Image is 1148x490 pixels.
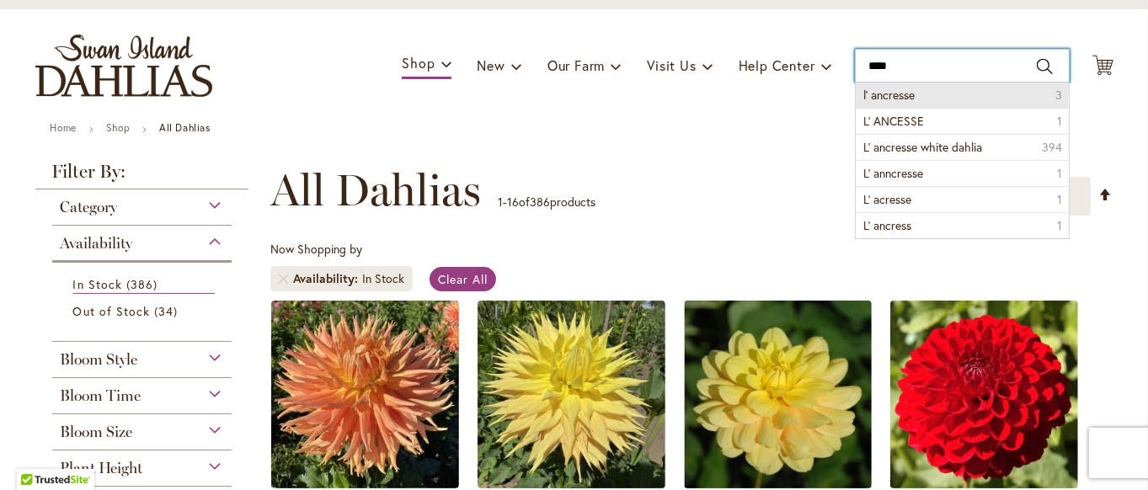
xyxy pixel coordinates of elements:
[73,302,216,320] a: Out of Stock 34
[61,234,133,253] span: Availability
[1058,191,1063,208] span: 1
[864,191,912,207] span: L' acresse
[271,301,459,488] img: AC BEN
[61,423,133,441] span: Bloom Size
[530,194,550,210] span: 386
[430,267,496,291] a: Clear All
[73,276,122,292] span: In Stock
[61,198,118,216] span: Category
[51,121,77,134] a: Home
[279,274,289,284] a: Remove Availability In Stock
[61,350,138,369] span: Bloom Style
[864,139,983,155] span: L' ancresse white dahlia
[498,189,595,216] p: - of products
[159,121,211,134] strong: All Dahlias
[864,87,916,103] span: l' ancresse
[507,194,519,210] span: 16
[126,275,162,293] span: 386
[73,275,216,294] a: In Stock 386
[1058,165,1063,182] span: 1
[402,54,435,72] span: Shop
[477,56,505,74] span: New
[106,121,130,134] a: Shop
[1058,217,1063,234] span: 1
[35,162,249,189] strong: Filter By:
[1037,53,1052,80] button: Search
[684,301,872,488] img: AHOY MATEY
[864,113,925,129] span: L' ANCESSE
[647,56,696,74] span: Visit Us
[1056,87,1063,104] span: 3
[890,301,1078,488] img: ALI OOP
[498,194,503,210] span: 1
[438,271,488,287] span: Clear All
[293,270,362,287] span: Availability
[362,270,404,287] div: In Stock
[270,165,481,216] span: All Dahlias
[61,386,141,405] span: Bloom Time
[1058,113,1063,130] span: 1
[547,56,605,74] span: Our Farm
[73,303,151,319] span: Out of Stock
[35,35,212,97] a: store logo
[864,165,924,181] span: L' anncresse
[13,430,60,477] iframe: Launch Accessibility Center
[154,302,182,320] span: 34
[1043,139,1063,156] span: 394
[864,217,912,233] span: L' ancress
[739,56,815,74] span: Help Center
[270,241,362,257] span: Now Shopping by
[61,459,143,477] span: Plant Height
[478,301,665,488] img: AC Jeri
